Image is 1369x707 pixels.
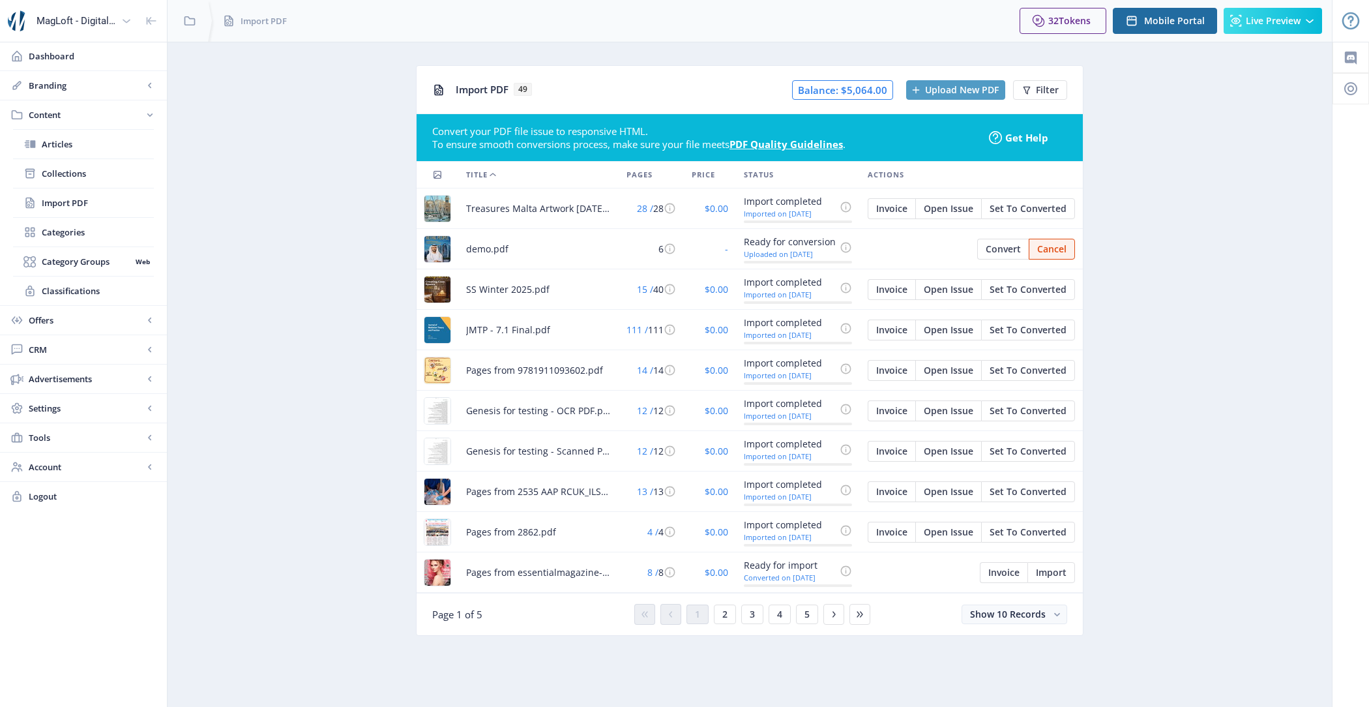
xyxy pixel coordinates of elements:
div: 4 [626,524,676,540]
a: Edit page [868,363,915,375]
button: Open Issue [915,198,981,219]
span: $0.00 [705,526,728,538]
button: Show 10 Records [962,605,1067,624]
span: Settings [29,402,143,415]
div: Import completed [744,275,836,290]
span: Pages from 2535 AAP RCUK_ILS_MAN_21 5.5 01_24 text and cover.pdf [466,484,611,500]
span: Content [29,108,143,121]
span: Import PDF [456,83,508,96]
span: Set To Converted [990,487,1067,497]
button: Open Issue [915,360,981,381]
span: 12 / [637,404,653,417]
button: 5 [796,605,818,624]
img: 5931c883-96bc-40da-84d8-02402a5c4857.jpg [424,479,450,505]
div: Import completed [744,517,836,533]
span: Advertisements [29,372,143,385]
button: Invoice [980,562,1027,583]
button: Invoice [868,441,915,462]
button: Open Issue [915,441,981,462]
a: Articles [13,130,154,158]
button: Set To Converted [981,522,1075,543]
button: Open Issue [915,320,981,340]
img: bd329b21-ed2b-4de4-9777-6bd8a8e35cdf.jpg [424,398,450,424]
button: Invoice [868,400,915,421]
div: Imported on [DATE] [744,331,836,339]
img: 6cfe3ab9-2d32-44ea-826a-0ac5a866c53d.jpg [424,236,450,262]
button: Set To Converted [981,279,1075,300]
a: Edit page [981,524,1075,537]
span: Open Issue [924,527,973,537]
button: 4 [769,605,791,624]
a: Edit page [868,282,915,294]
span: Open Issue [924,446,973,457]
span: Pages from 9781911093602.pdf [466,363,603,378]
div: Converted on [DATE] [744,573,836,582]
button: Invoice [868,279,915,300]
button: 2 [714,605,736,624]
span: Tools [29,431,143,444]
div: To ensure smooth conversions process, make sure your file meets . [432,138,979,151]
span: Set To Converted [990,284,1067,295]
span: 1 [695,609,700,620]
span: Import PDF [241,14,287,27]
img: 39a4bd96-3066-42b1-92f4-7ac999a99c6e.jpg [424,519,450,545]
a: Edit page [915,201,981,213]
button: Convert [977,239,1029,260]
span: Open Issue [924,487,973,497]
button: Mobile Portal [1113,8,1217,34]
span: Set To Converted [990,203,1067,214]
img: properties.app_icon.png [8,10,29,31]
span: Convert [986,244,1021,254]
span: Set To Converted [990,446,1067,457]
a: Edit page [1027,565,1075,577]
div: 13 [626,484,676,500]
span: 49 [514,83,532,96]
div: Ready for conversion [744,234,836,250]
img: 0781c8ff-87fe-4713-80f8-617748a6baee.jpg [424,560,450,586]
button: Set To Converted [981,320,1075,340]
span: demo.pdf [466,241,508,257]
span: 111 / [626,323,648,336]
img: 441c4983-9c72-474a-a491-1e14bfd75cdb.jpg [424,196,450,222]
span: Invoice [876,527,907,537]
div: Import completed [744,436,836,452]
span: JMTP - 7.1 Final.pdf [466,322,550,338]
span: $0.00 [705,445,728,457]
button: Invoice [868,522,915,543]
a: Edit page [981,484,1075,496]
a: Collections [13,159,154,188]
span: Treasures Malta Artwork [DATE] Final AW - converted (1).pdf [466,201,611,217]
span: Invoice [876,406,907,416]
a: Edit page [981,444,1075,456]
span: Status [744,167,774,183]
span: CRM [29,343,143,356]
div: Import completed [744,315,836,331]
a: Edit page [915,444,981,456]
span: Dashboard [29,50,156,63]
button: Set To Converted [981,360,1075,381]
span: Set To Converted [990,406,1067,416]
span: Genesis for testing - Scanned PDF.pdf [466,444,611,459]
span: Set To Converted [990,365,1067,376]
span: Page 1 of 5 [432,608,482,621]
button: Set To Converted [981,441,1075,462]
span: Price [692,167,715,183]
div: Imported on [DATE] [744,492,836,501]
button: Open Issue [915,481,981,502]
span: Tokens [1059,14,1091,27]
span: Invoice [876,446,907,457]
span: Category Groups [42,255,131,268]
span: Collections [42,167,154,180]
a: Edit page [981,322,1075,335]
span: 4 / [647,526,658,538]
div: 8 [626,565,676,580]
span: Mobile Portal [1144,16,1205,26]
nb-badge: Web [131,255,154,268]
button: Open Issue [915,400,981,421]
button: Invoice [868,320,915,340]
span: Live Preview [1246,16,1301,26]
div: 111 [626,322,676,338]
span: Pages from 2862.pdf [466,524,556,540]
span: Actions [868,167,904,183]
span: Filter [1036,85,1059,95]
